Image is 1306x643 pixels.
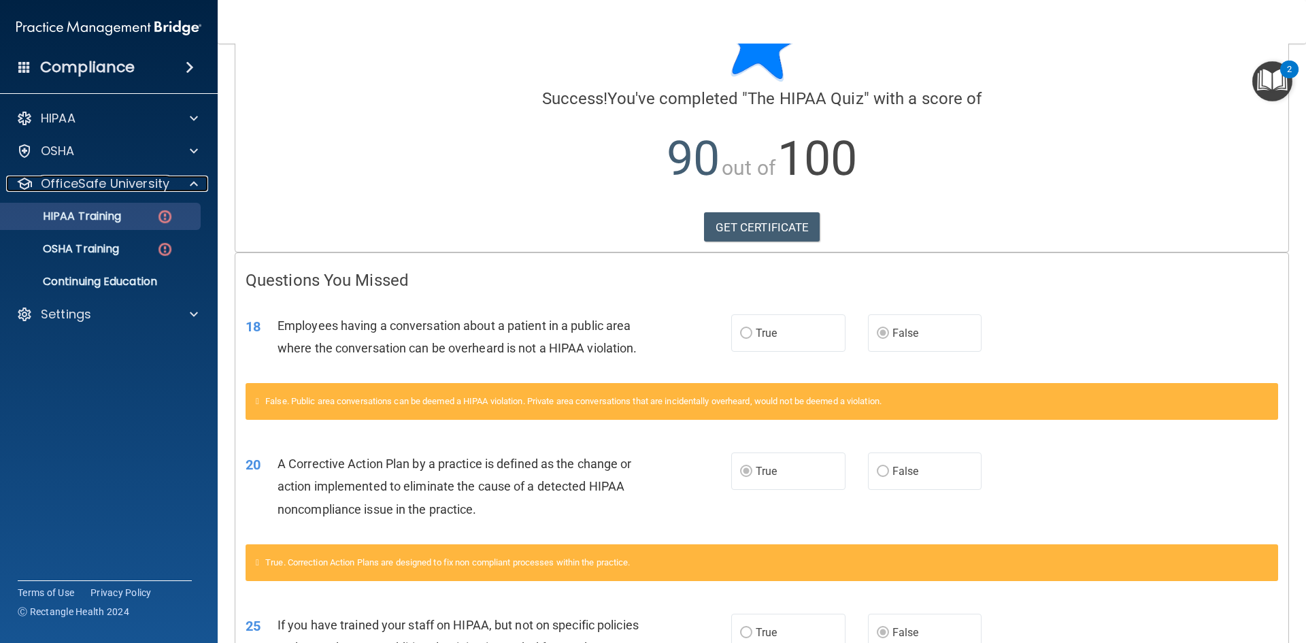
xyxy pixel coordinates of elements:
span: True [756,626,777,639]
span: False [892,626,919,639]
p: OfficeSafe University [41,176,169,192]
h4: Questions You Missed [246,271,1278,289]
input: False [877,467,889,477]
input: False [877,628,889,638]
a: OfficeSafe University [16,176,198,192]
img: danger-circle.6113f641.png [156,208,173,225]
span: out of [722,156,775,180]
span: 100 [777,131,857,186]
span: 25 [246,618,261,634]
iframe: Drift Widget Chat Controller [1238,549,1290,601]
h4: You've completed " " with a score of [246,90,1278,108]
span: 90 [667,131,720,186]
span: A Corrective Action Plan by a practice is defined as the change or action implemented to eliminat... [278,457,632,516]
a: Terms of Use [18,586,74,599]
input: True [740,628,752,638]
span: 18 [246,318,261,335]
div: 2 [1287,69,1292,87]
img: PMB logo [16,14,201,42]
input: True [740,329,752,339]
a: Settings [16,306,198,323]
span: True. Correction Action Plans are designed to fix non compliant processes within the practice. [265,557,630,567]
span: False [892,327,919,340]
input: False [877,329,889,339]
span: The HIPAA Quiz [748,89,863,108]
p: OSHA Training [9,242,119,256]
p: Continuing Education [9,275,195,288]
h4: Compliance [40,58,135,77]
a: HIPAA [16,110,198,127]
span: False [892,465,919,478]
a: Privacy Policy [90,586,152,599]
img: danger-circle.6113f641.png [156,241,173,258]
span: False. Public area conversations can be deemed a HIPAA violation. Private area conversations that... [265,396,882,406]
span: 20 [246,457,261,473]
span: True [756,327,777,340]
span: Ⓒ Rectangle Health 2024 [18,605,129,619]
span: True [756,465,777,478]
span: Employees having a conversation about a patient in a public area where the conversation can be ov... [278,318,637,355]
p: Settings [41,306,91,323]
input: True [740,467,752,477]
p: OSHA [41,143,75,159]
a: GET CERTIFICATE [704,212,820,242]
button: Open Resource Center, 2 new notifications [1252,61,1292,101]
p: HIPAA Training [9,210,121,223]
a: OSHA [16,143,198,159]
p: HIPAA [41,110,76,127]
span: Success! [542,89,608,108]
